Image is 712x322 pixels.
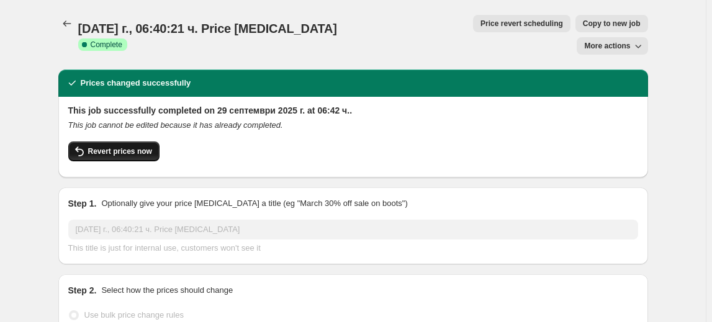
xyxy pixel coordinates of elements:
[91,40,122,50] span: Complete
[575,15,648,32] button: Copy to new job
[68,197,97,210] h2: Step 1.
[68,141,160,161] button: Revert prices now
[584,41,630,51] span: More actions
[68,284,97,297] h2: Step 2.
[101,197,407,210] p: Optionally give your price [MEDICAL_DATA] a title (eg "March 30% off sale on boots")
[68,120,283,130] i: This job cannot be edited because it has already completed.
[101,284,233,297] p: Select how the prices should change
[68,243,261,253] span: This title is just for internal use, customers won't see it
[78,22,337,35] span: [DATE] г., 06:40:21 ч. Price [MEDICAL_DATA]
[68,104,638,117] h2: This job successfully completed on 29 септември 2025 г. at 06:42 ч..
[81,77,191,89] h2: Prices changed successfully
[58,15,76,32] button: Price change jobs
[68,220,638,239] input: 30% off holiday sale
[88,146,152,156] span: Revert prices now
[84,310,184,320] span: Use bulk price change rules
[577,37,647,55] button: More actions
[480,19,563,29] span: Price revert scheduling
[473,15,570,32] button: Price revert scheduling
[583,19,641,29] span: Copy to new job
